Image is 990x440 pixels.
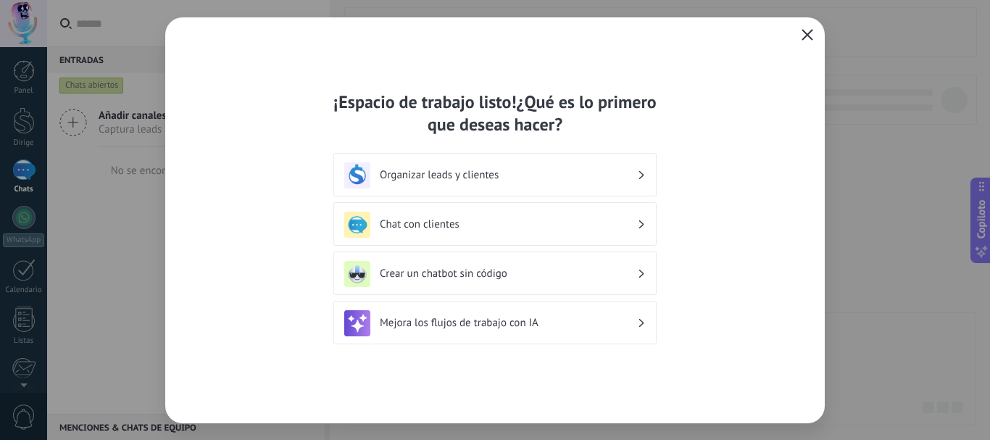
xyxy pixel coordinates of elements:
font: Chat con clientes [380,217,459,231]
font: Crear un chatbot sin código [380,267,507,281]
font: Organizar leads y clientes [380,168,499,182]
font: ¡Espacio de trabajo listo! [333,91,516,113]
font: ¿Qué es lo primero que deseas hacer? [428,91,657,136]
font: Mejora los flujos de trabajo con IA [380,316,538,330]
